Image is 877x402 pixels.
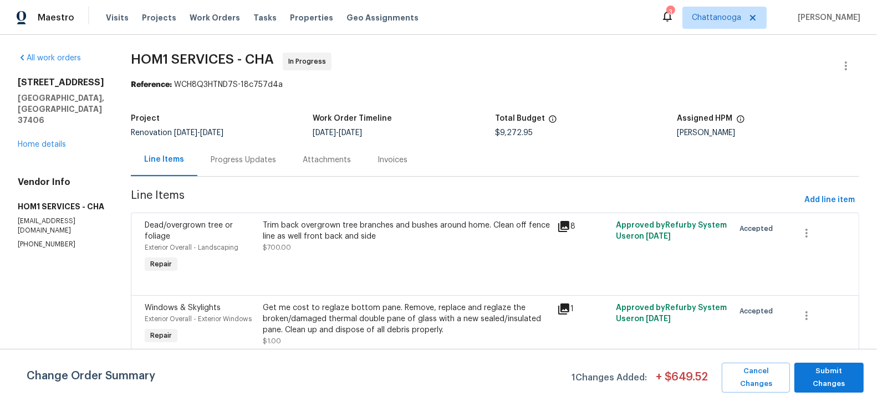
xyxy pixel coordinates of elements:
[145,244,238,251] span: Exterior Overall - Landscaping
[253,14,277,22] span: Tasks
[146,330,176,341] span: Repair
[263,302,551,336] div: Get me cost to reglaze bottom pane. Remove, replace and reglaze the broken/damaged thermal double...
[18,240,104,249] p: [PHONE_NUMBER]
[18,177,104,188] h4: Vendor Info
[677,115,733,122] h5: Assigned HPM
[646,233,671,240] span: [DATE]
[131,129,223,137] span: Renovation
[677,129,860,137] div: [PERSON_NAME]
[146,259,176,270] span: Repair
[692,12,741,23] span: Chattanooga
[727,365,784,390] span: Cancel Changes
[18,77,104,88] h2: [STREET_ADDRESS]
[131,53,274,66] span: HOM1 SERVICES - CHA
[263,338,281,344] span: $1.00
[572,367,647,393] span: 1 Changes Added:
[740,223,777,234] span: Accepted
[740,306,777,317] span: Accepted
[548,115,557,129] span: The total cost of line items that have been proposed by Opendoor. This sum includes line items th...
[656,372,708,393] span: + $ 649.52
[190,12,240,23] span: Work Orders
[145,304,221,312] span: Windows & Skylights
[18,217,104,235] p: [EMAIL_ADDRESS][DOMAIN_NAME]
[145,316,252,322] span: Exterior Overall - Exterior Windows
[313,129,336,137] span: [DATE]
[646,315,671,323] span: [DATE]
[263,244,291,251] span: $700.00
[27,363,155,393] span: Change Order Summary
[18,201,104,212] h5: HOM1 SERVICES - CHA
[131,79,859,90] div: WCH8Q3HTND7S-18c757d4a
[131,115,160,122] h5: Project
[313,115,392,122] h5: Work Order Timeline
[263,220,551,242] div: Trim back overgrown tree branches and bushes around home. Clean off fence line as well front back...
[793,12,860,23] span: [PERSON_NAME]
[131,190,800,210] span: Line Items
[804,193,855,207] span: Add line item
[18,92,104,126] h5: [GEOGRAPHIC_DATA], [GEOGRAPHIC_DATA] 37406
[18,141,66,148] a: Home details
[290,12,333,23] span: Properties
[313,129,363,137] span: -
[174,129,197,137] span: [DATE]
[131,81,172,89] b: Reference:
[616,304,727,323] span: Approved by Refurby System User on
[616,221,727,240] span: Approved by Refurby System User on
[557,302,609,316] div: 1
[174,129,223,137] span: -
[211,154,276,166] div: Progress Updates
[144,154,184,165] div: Line Items
[303,154,351,166] div: Attachments
[339,129,363,137] span: [DATE]
[800,190,859,210] button: Add line item
[18,54,81,62] a: All work orders
[145,221,233,240] span: Dead/overgrown tree or foliage
[722,363,790,393] button: Cancel Changes
[378,154,407,166] div: Invoices
[200,129,223,137] span: [DATE]
[557,220,609,233] div: 8
[38,12,74,23] span: Maestro
[800,365,858,390] span: Submit Changes
[736,115,745,129] span: The hpm assigned to this work order.
[346,12,419,23] span: Geo Assignments
[794,363,864,393] button: Submit Changes
[666,7,674,18] div: 3
[288,56,330,67] span: In Progress
[495,115,545,122] h5: Total Budget
[106,12,129,23] span: Visits
[495,129,533,137] span: $9,272.95
[142,12,176,23] span: Projects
